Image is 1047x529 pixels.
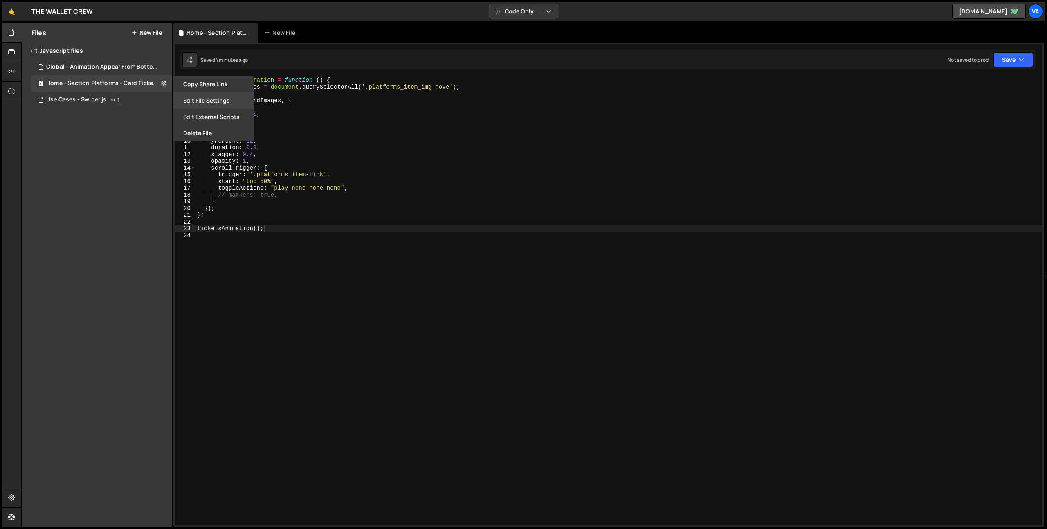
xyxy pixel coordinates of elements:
div: 15 [175,171,196,178]
div: New File [264,29,299,37]
div: Global - Animation Appear From Bottom.js [46,63,159,71]
a: 🤙 [2,2,22,21]
div: 13 [175,158,196,165]
div: Javascript files [22,43,172,59]
div: THE WALLET CREW [31,7,93,16]
div: 18 [175,192,196,199]
div: 20 [175,205,196,212]
div: 21 [175,212,196,219]
span: 1 [117,96,120,103]
button: New File [131,29,162,36]
button: Code Only [489,4,558,19]
div: 4 minutes ago [215,56,248,63]
button: Edit File Settings [173,92,254,109]
div: 23 [175,225,196,232]
a: Va [1028,4,1043,19]
div: Saved [200,56,248,63]
a: [DOMAIN_NAME] [952,4,1026,19]
h2: Files [31,28,46,37]
div: 17 [175,185,196,192]
div: 19 [175,198,196,205]
span: 1 [38,81,43,87]
button: Copy share link [173,76,254,92]
div: 22 [175,219,196,226]
div: Use Cases - Swiper.js [46,96,106,103]
button: Save [993,52,1033,67]
button: Edit External Scripts [173,109,254,125]
div: 16324/44231.js [31,59,175,75]
div: Home - Section Platforms - Card Tickets Animation.js [31,75,175,92]
div: 14 [175,165,196,172]
div: 11 [175,144,196,151]
div: 16324/44136.js [31,92,172,108]
div: Home - Section Platforms - Card Tickets Animation.js [186,29,248,37]
div: 16 [175,178,196,185]
button: Delete File [173,125,254,141]
div: 24 [175,232,196,239]
div: 12 [175,151,196,158]
div: Not saved to prod [948,56,989,63]
div: Home - Section Platforms - Card Tickets Animation.js [46,80,159,87]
